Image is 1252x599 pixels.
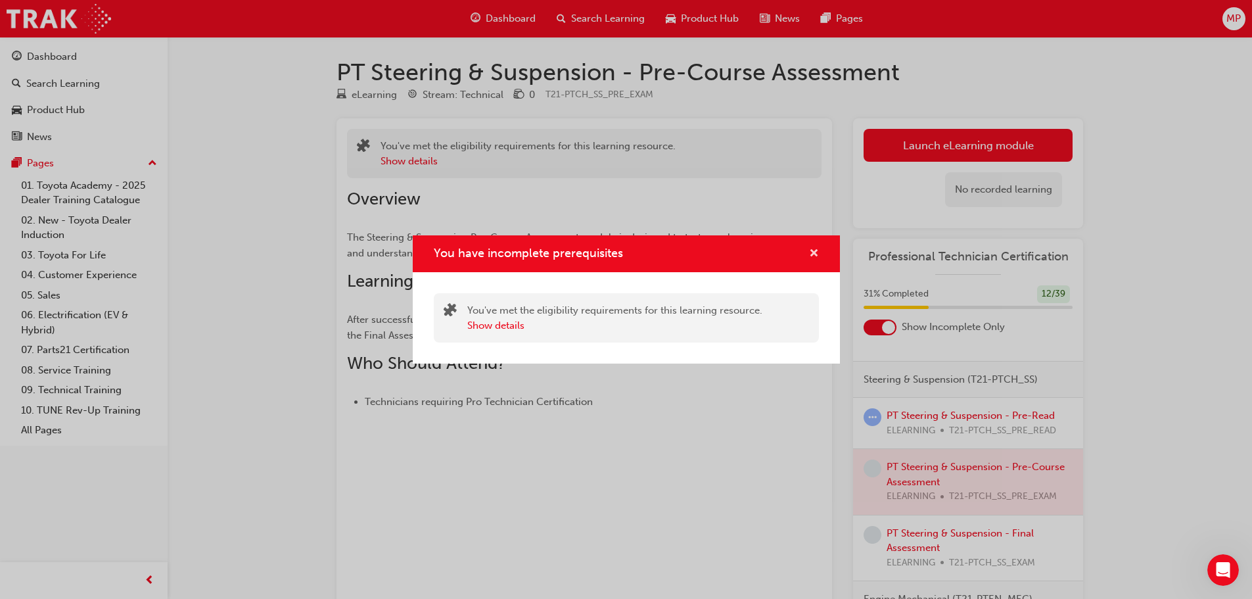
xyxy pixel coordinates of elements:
[1207,554,1239,586] iframe: Intercom live chat
[809,249,819,260] span: cross-icon
[467,318,524,333] button: Show details
[413,235,840,364] div: You have incomplete prerequisites
[809,246,819,262] button: cross-icon
[434,246,623,260] span: You have incomplete prerequisites
[467,303,762,333] div: You've met the eligibility requirements for this learning resource.
[444,304,457,320] span: puzzle-icon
